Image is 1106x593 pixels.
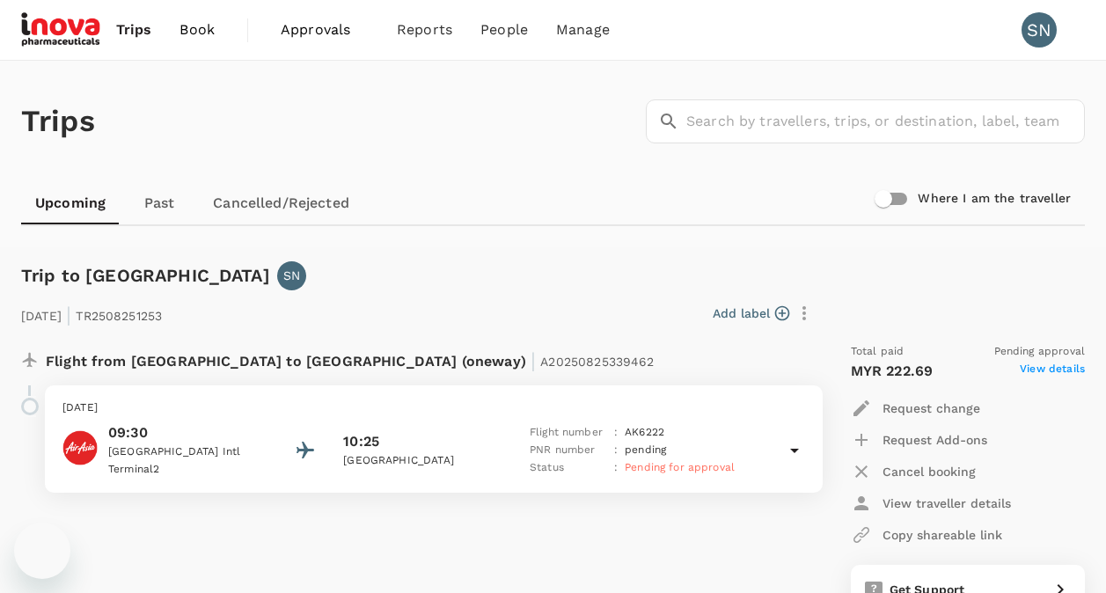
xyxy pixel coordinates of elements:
[625,461,735,473] span: Pending for approval
[851,487,1011,519] button: View traveller details
[994,343,1085,361] span: Pending approval
[14,523,70,579] iframe: Button to launch messaging window
[108,422,267,443] p: 09:30
[540,355,654,369] span: A20250825339462
[343,431,379,452] p: 10:25
[851,424,987,456] button: Request Add-ons
[108,461,267,479] p: Terminal 2
[851,519,1002,551] button: Copy shareable link
[713,304,789,322] button: Add label
[108,443,267,461] p: [GEOGRAPHIC_DATA] Intl
[21,182,120,224] a: Upcoming
[21,61,95,182] h1: Trips
[62,399,805,417] p: [DATE]
[851,392,980,424] button: Request change
[66,303,71,327] span: |
[281,19,369,40] span: Approvals
[530,459,607,477] p: Status
[686,99,1085,143] input: Search by travellers, trips, or destination, label, team
[283,267,300,284] p: SN
[21,11,102,49] img: iNova Pharmaceuticals
[199,182,363,224] a: Cancelled/Rejected
[1022,12,1057,48] div: SN
[21,261,270,289] h6: Trip to [GEOGRAPHIC_DATA]
[530,442,607,459] p: PNR number
[120,182,199,224] a: Past
[397,19,452,40] span: Reports
[179,19,215,40] span: Book
[851,343,905,361] span: Total paid
[21,297,162,329] p: [DATE] TR2508251253
[851,361,934,382] p: MYR 222.69
[343,452,502,470] p: [GEOGRAPHIC_DATA]
[918,189,1071,209] h6: Where I am the traveller
[614,424,618,442] p: :
[625,442,666,459] p: pending
[883,526,1002,544] p: Copy shareable link
[614,459,618,477] p: :
[530,424,607,442] p: Flight number
[883,431,987,449] p: Request Add-ons
[116,19,152,40] span: Trips
[480,19,528,40] span: People
[531,348,536,373] span: |
[1020,361,1085,382] span: View details
[46,343,655,375] p: Flight from [GEOGRAPHIC_DATA] to [GEOGRAPHIC_DATA] (oneway)
[62,430,98,465] img: AirAsia
[883,463,976,480] p: Cancel booking
[614,442,618,459] p: :
[556,19,610,40] span: Manage
[883,494,1011,512] p: View traveller details
[625,424,664,442] p: AK 6222
[883,399,980,417] p: Request change
[851,456,976,487] button: Cancel booking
